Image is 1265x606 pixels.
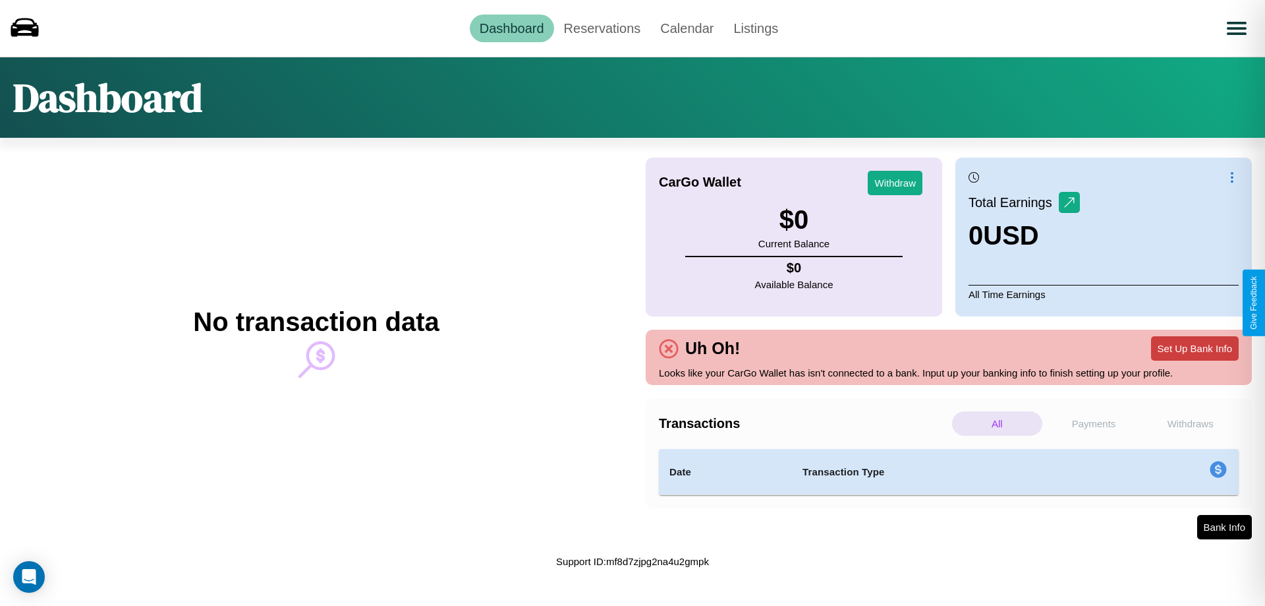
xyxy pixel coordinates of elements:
[1049,411,1139,436] p: Payments
[952,411,1042,436] p: All
[758,205,829,235] h3: $ 0
[659,416,949,431] h4: Transactions
[13,561,45,593] div: Open Intercom Messenger
[969,221,1080,251] h3: 0 USD
[650,15,723,42] a: Calendar
[1249,276,1258,330] div: Give Feedback
[679,339,746,358] h4: Uh Oh!
[554,15,651,42] a: Reservations
[755,260,833,276] h4: $ 0
[193,307,439,337] h2: No transaction data
[13,71,202,125] h1: Dashboard
[802,464,1102,480] h4: Transaction Type
[1218,10,1255,47] button: Open menu
[1145,411,1235,436] p: Withdraws
[969,191,1059,214] p: Total Earnings
[669,464,781,480] h4: Date
[556,553,709,570] p: Support ID: mf8d7zjpg2na4u2gmpk
[1197,515,1252,539] button: Bank Info
[868,171,922,195] button: Withdraw
[723,15,788,42] a: Listings
[969,285,1239,303] p: All Time Earnings
[1151,336,1239,361] button: Set Up Bank Info
[659,449,1239,495] table: simple table
[659,364,1239,382] p: Looks like your CarGo Wallet has isn't connected to a bank. Input up your banking info to finish ...
[659,175,741,190] h4: CarGo Wallet
[470,15,554,42] a: Dashboard
[758,235,829,253] p: Current Balance
[755,276,833,293] p: Available Balance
